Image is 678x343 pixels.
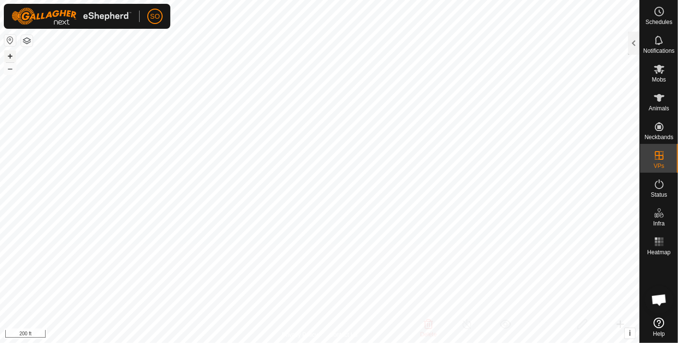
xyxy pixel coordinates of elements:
button: Map Layers [21,35,33,47]
a: Help [640,314,678,341]
button: i [625,328,635,339]
span: i [629,329,631,337]
span: Infra [653,221,665,226]
a: Contact Us [329,331,357,339]
img: Gallagher Logo [12,8,131,25]
span: Status [651,192,667,198]
button: + [4,50,16,62]
span: Notifications [643,48,675,54]
span: Neckbands [644,134,673,140]
span: SO [150,12,160,22]
button: – [4,63,16,74]
span: VPs [654,163,664,169]
a: Privacy Policy [282,331,318,339]
span: Mobs [652,77,666,83]
span: Animals [649,106,669,111]
span: Help [653,331,665,337]
span: Schedules [645,19,672,25]
div: Open chat [645,285,674,314]
span: Heatmap [647,249,671,255]
button: Reset Map [4,35,16,46]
